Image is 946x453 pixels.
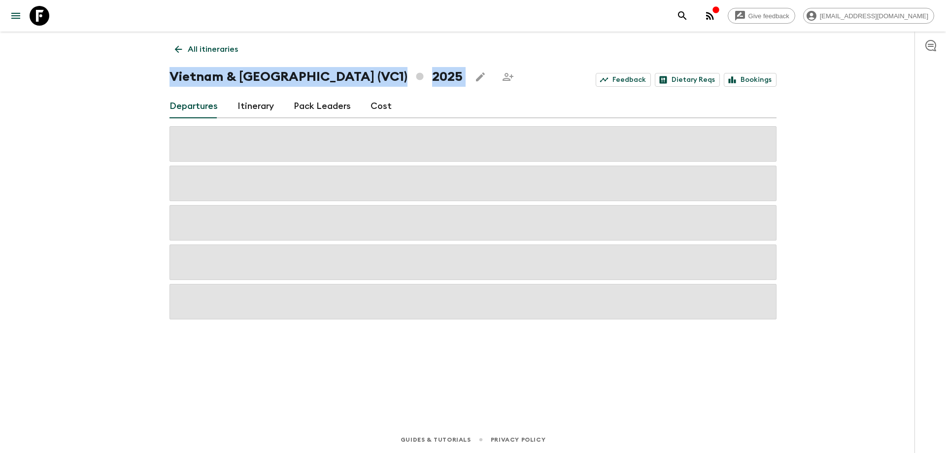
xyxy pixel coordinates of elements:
[294,95,351,118] a: Pack Leaders
[814,12,934,20] span: [EMAIL_ADDRESS][DOMAIN_NAME]
[169,95,218,118] a: Departures
[724,73,777,87] a: Bookings
[655,73,720,87] a: Dietary Reqs
[673,6,692,26] button: search adventures
[498,67,518,87] span: Share this itinerary
[237,95,274,118] a: Itinerary
[371,95,392,118] a: Cost
[188,43,238,55] p: All itineraries
[169,67,463,87] h1: Vietnam & [GEOGRAPHIC_DATA] (VC1) 2025
[803,8,934,24] div: [EMAIL_ADDRESS][DOMAIN_NAME]
[401,434,471,445] a: Guides & Tutorials
[169,39,243,59] a: All itineraries
[491,434,545,445] a: Privacy Policy
[728,8,795,24] a: Give feedback
[743,12,795,20] span: Give feedback
[6,6,26,26] button: menu
[471,67,490,87] button: Edit this itinerary
[596,73,651,87] a: Feedback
